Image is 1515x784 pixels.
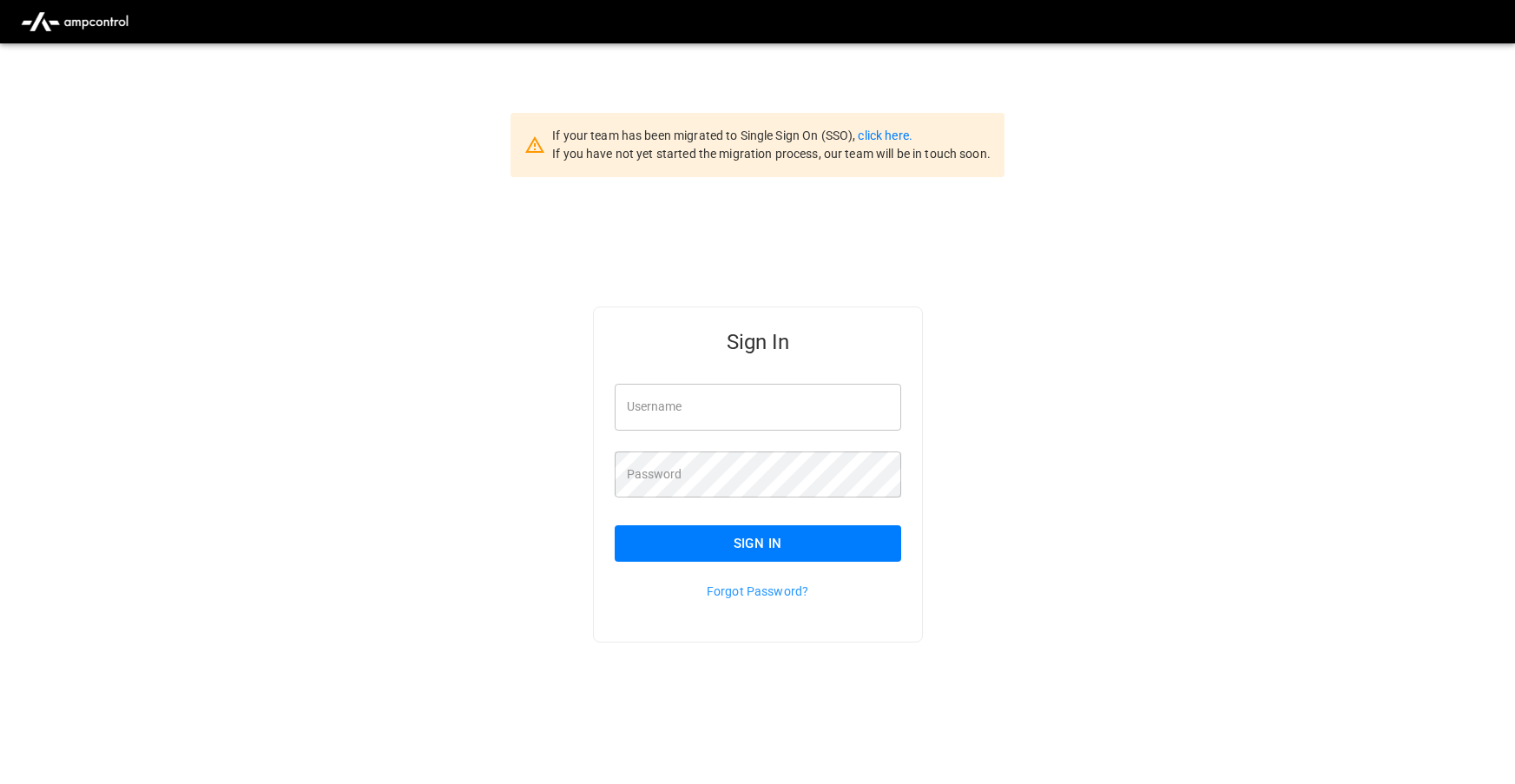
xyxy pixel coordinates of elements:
[615,583,901,600] p: Forgot Password?
[552,147,991,161] span: If you have not yet started the migration process, our team will be in touch soon.
[615,525,901,562] button: Sign In
[552,128,858,142] span: If your team has been migrated to Single Sign On (SSO),
[858,128,912,142] a: click here.
[14,5,135,38] img: ampcontrol.io logo
[615,328,901,356] h5: Sign In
